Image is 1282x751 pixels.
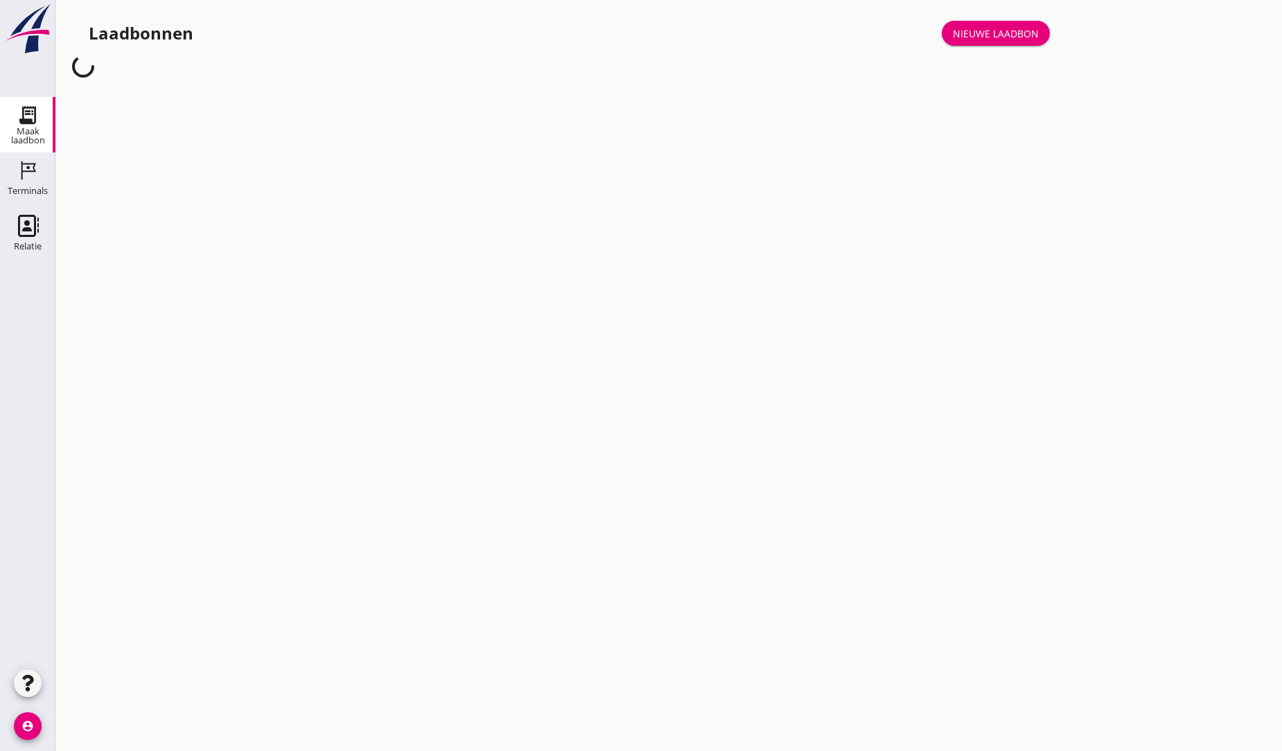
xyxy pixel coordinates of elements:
div: Relatie [14,242,42,251]
a: Nieuwe laadbon [942,21,1050,46]
div: Nieuwe laadbon [953,26,1039,41]
i: account_circle [14,712,42,740]
div: Laadbonnen [89,22,193,44]
img: logo-small.a267ee39.svg [3,3,53,55]
div: Terminals [8,186,48,195]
